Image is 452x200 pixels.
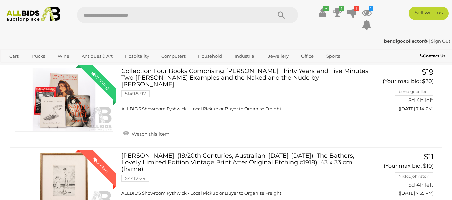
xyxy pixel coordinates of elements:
[265,7,298,23] button: Search
[318,7,328,19] a: ✔
[15,68,113,131] a: Winning
[3,7,64,22] img: Allbids.com.au
[297,51,318,62] a: Office
[27,51,50,62] a: Trucks
[409,7,449,20] a: Sell with us
[157,51,190,62] a: Computers
[322,51,344,62] a: Sports
[126,153,365,196] a: [PERSON_NAME], (19/20th Centuries, Australian, [DATE]-[DATE]), The Bathers, Lovely Limited Editio...
[121,51,153,62] a: Hospitality
[420,53,445,58] b: Contact Us
[375,153,435,199] a: $11 (Your max bid: $10) Nikkidjohnston 5d 4h left ([DATE] 7:35 PM)
[354,6,359,11] i: 1
[85,65,116,96] div: Winning
[53,51,74,62] a: Wine
[422,67,434,77] span: $19
[429,38,430,44] span: |
[77,51,117,62] a: Antiques & Art
[323,6,329,11] i: ✔
[126,68,365,112] a: Collection Four Books Comprising [PERSON_NAME] Thirty Years and Five Minutes, Two [PERSON_NAME] E...
[85,150,116,180] div: Outbid
[332,7,342,19] a: 1
[384,38,428,44] strong: bendigocollector
[121,128,171,138] a: Watch this item
[264,51,293,62] a: Jewellery
[369,6,373,11] i: 1
[375,68,435,115] a: $19 (Your max bid: $20) bendigocollec.. 5d 4h left ([DATE] 7:14 PM)
[431,38,450,44] a: Sign Out
[130,131,170,137] span: Watch this item
[347,7,357,19] a: 1
[5,62,61,73] a: [GEOGRAPHIC_DATA]
[420,52,447,60] a: Contact Us
[424,152,434,161] span: $11
[5,51,23,62] a: Cars
[230,51,260,62] a: Industrial
[384,38,429,44] a: bendigocollector
[339,6,344,11] i: 1
[194,51,227,62] a: Household
[362,7,372,19] a: 1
